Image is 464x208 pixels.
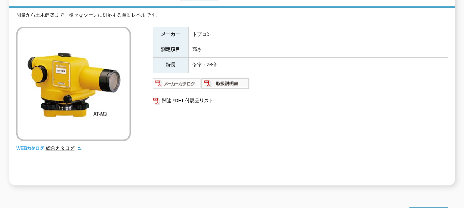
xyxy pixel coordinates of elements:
[16,27,131,141] img: オートレベル AT-M3
[153,58,188,73] th: 特長
[46,145,82,151] a: 総合カタログ
[153,96,448,105] a: 関連PDF1 付属品リスト
[16,11,448,19] div: 測量から土木建築まで、様々なシーンに対応する自動レベルです。
[188,58,448,73] td: 倍率：26倍
[153,42,188,58] th: 測定項目
[153,27,188,42] th: メーカー
[188,27,448,42] td: トプコン
[16,145,44,152] img: webカタログ
[188,42,448,58] td: 高さ
[201,82,250,88] a: 取扱説明書
[153,77,201,89] img: メーカーカタログ
[153,82,201,88] a: メーカーカタログ
[201,77,250,89] img: 取扱説明書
